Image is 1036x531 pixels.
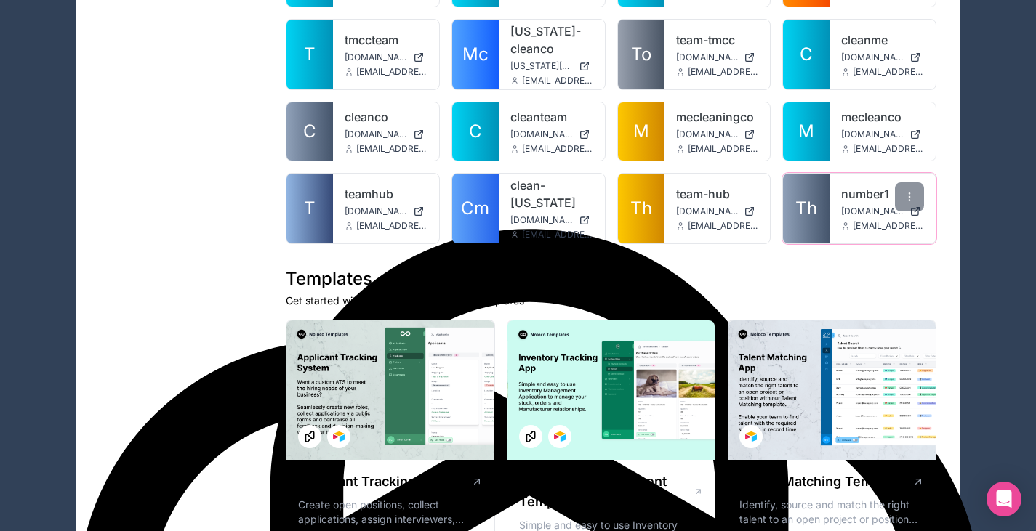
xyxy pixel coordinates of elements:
a: [US_STATE][DOMAIN_NAME] [510,60,593,72]
span: [EMAIL_ADDRESS][DOMAIN_NAME] [356,66,427,78]
span: [EMAIL_ADDRESS][DOMAIN_NAME] [522,229,593,240]
p: Get started with one of our ready-made templates [286,293,936,308]
span: [DOMAIN_NAME] [676,52,739,63]
img: Airtable Logo [554,431,566,442]
span: M [633,120,649,143]
a: [DOMAIN_NAME] [841,52,924,63]
a: Th [618,174,664,243]
a: C [783,20,830,89]
span: [DOMAIN_NAME] [345,129,407,140]
span: C [303,120,316,143]
span: [EMAIL_ADDRESS][DOMAIN_NAME] [522,143,593,155]
img: Airtable Logo [333,431,345,442]
span: [DOMAIN_NAME] [841,206,904,217]
a: number1 [841,185,924,203]
a: [DOMAIN_NAME] [345,129,427,140]
a: Th [783,174,830,243]
a: M [783,102,830,161]
h1: Talent Matching Template [739,471,904,492]
a: Mc [452,20,499,89]
img: Airtable Logo [745,431,757,442]
h1: Templates [286,267,936,291]
a: Cm [452,174,499,243]
a: [US_STATE]-cleanco [510,23,593,57]
a: clean-[US_STATE] [510,177,593,211]
p: Create open positions, collect applications, assign interviewers, centralise candidate feedback a... [298,498,483,527]
span: [DOMAIN_NAME] [510,129,573,140]
span: [EMAIL_ADDRESS][DOMAIN_NAME] [853,220,924,232]
a: [DOMAIN_NAME] [510,129,593,140]
span: Th [630,197,652,220]
a: C [452,102,499,161]
span: [DOMAIN_NAME] [345,206,407,217]
span: [EMAIL_ADDRESS][DOMAIN_NAME] [688,143,759,155]
a: cleanme [841,31,924,49]
a: M [618,102,664,161]
a: cleanco [345,108,427,126]
span: Th [795,197,817,220]
span: T [304,43,316,66]
p: Identify, source and match the right talent to an open project or position with our Talent Matchi... [739,498,924,527]
a: mecleaningco [676,108,759,126]
a: teamhub [345,185,427,203]
a: [DOMAIN_NAME] [676,206,759,217]
a: [DOMAIN_NAME] [676,52,759,63]
span: [EMAIL_ADDRESS][DOMAIN_NAME] [356,220,427,232]
a: [DOMAIN_NAME][US_STATE] [510,214,593,226]
a: T [286,20,333,89]
span: To [631,43,651,66]
span: [DOMAIN_NAME] [841,129,904,140]
a: tmccteam [345,31,427,49]
span: [EMAIL_ADDRESS][DOMAIN_NAME] [356,143,427,155]
span: [DOMAIN_NAME] [841,52,904,63]
span: [DOMAIN_NAME] [676,129,739,140]
h1: Applicant Tracking System [298,471,467,492]
span: [EMAIL_ADDRESS][DOMAIN_NAME] [522,75,593,86]
span: [EMAIL_ADDRESS][DOMAIN_NAME] [853,66,924,78]
a: [DOMAIN_NAME] [841,129,924,140]
span: [EMAIL_ADDRESS][DOMAIN_NAME] [688,220,759,232]
a: C [286,102,333,161]
span: T [304,197,316,220]
span: C [800,43,813,66]
span: M [798,120,814,143]
span: Cm [461,197,489,220]
span: [EMAIL_ADDRESS][DOMAIN_NAME] [688,66,759,78]
a: team-hub [676,185,759,203]
a: T [286,174,333,243]
span: [DOMAIN_NAME] [345,52,407,63]
a: team-tmcc [676,31,759,49]
a: [DOMAIN_NAME] [345,206,427,217]
a: cleanteam [510,108,593,126]
span: C [469,120,482,143]
a: [DOMAIN_NAME] [345,52,427,63]
a: mecleanco [841,108,924,126]
span: [US_STATE][DOMAIN_NAME] [510,60,573,72]
a: To [618,20,664,89]
span: Mc [462,43,489,66]
h1: Inventory Management Template [519,471,694,512]
span: [DOMAIN_NAME] [676,206,739,217]
div: Open Intercom Messenger [987,482,1021,516]
a: [DOMAIN_NAME] [676,129,759,140]
span: [DOMAIN_NAME][US_STATE] [510,214,573,226]
span: [EMAIL_ADDRESS][DOMAIN_NAME] [853,143,924,155]
a: [DOMAIN_NAME] [841,206,924,217]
